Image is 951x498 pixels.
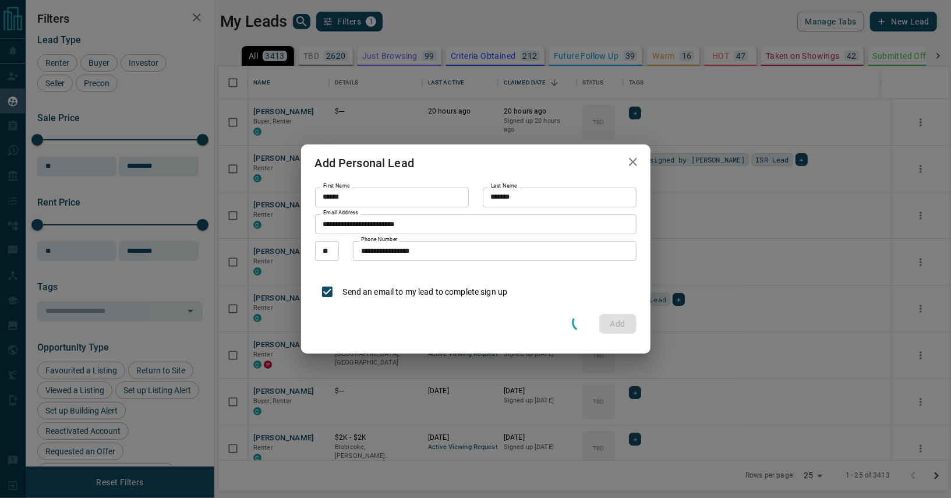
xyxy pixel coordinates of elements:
[569,311,592,336] div: Loading
[491,182,517,190] label: Last Name
[323,209,358,217] label: Email Address
[323,182,350,190] label: First Name
[301,144,429,182] h2: Add Personal Lead
[361,236,398,243] label: Phone Number
[343,286,508,298] p: Send an email to my lead to complete sign up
